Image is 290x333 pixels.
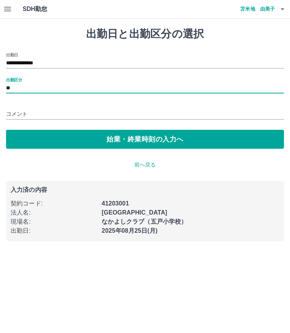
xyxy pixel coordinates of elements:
p: 現場名 : [11,217,97,226]
b: [GEOGRAPHIC_DATA] [102,209,167,216]
label: 出勤日 [6,52,18,58]
p: 契約コード : [11,199,97,208]
p: 出勤日 : [11,226,97,235]
h1: 出勤日と出勤区分の選択 [6,28,284,40]
p: 前へ戻る [6,161,284,169]
b: 2025年08月25日(月) [102,227,157,234]
p: 法人名 : [11,208,97,217]
label: 出勤区分 [6,77,22,82]
b: 41203001 [102,200,129,207]
p: 入力済の内容 [11,187,279,193]
b: なかよしクラブ（五戸小学校） [102,218,187,225]
button: 始業・終業時刻の入力へ [6,130,284,149]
